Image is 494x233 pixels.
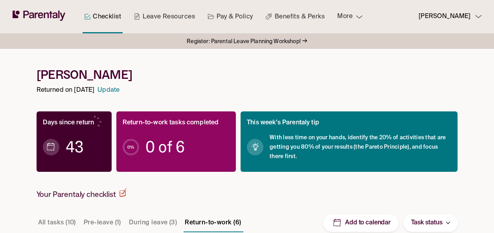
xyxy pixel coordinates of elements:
a: Update [97,85,119,96]
span: With less time on your hands, identify the 20% of activities that are getting you 80% of your res... [270,133,452,161]
button: During leave (3) [127,213,178,232]
a: Register: Parental Leave Planning Workshop!→ [187,36,307,47]
p: Days since return [43,118,94,128]
button: Task status [403,214,458,232]
div: Task stage tabs [37,213,244,232]
button: All tasks (10) [37,213,77,232]
button: Add to calendar [323,214,399,232]
span: 0 of 6 [145,143,185,151]
span: Register: Parental Leave Planning Workshop! [187,36,300,47]
p: Task status [411,218,443,228]
span: 43 [66,143,84,151]
p: This week’s Parentaly tip [247,118,319,128]
p: → [302,36,307,47]
h1: [PERSON_NAME] [37,67,458,82]
button: Return-to-work (6) [183,213,242,232]
h2: Your Parentaly checklist [37,187,127,199]
p: Return-to-work tasks completed [123,118,219,128]
button: Pre-leave (1) [82,213,123,232]
p: [PERSON_NAME] [419,11,470,22]
p: Returned on [DATE] [37,85,95,96]
p: Add to calendar [345,219,391,227]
